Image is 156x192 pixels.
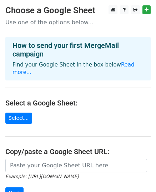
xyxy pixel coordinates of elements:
a: Select... [5,113,32,124]
p: Find your Google Sheet in the box below [12,61,144,76]
small: Example: [URL][DOMAIN_NAME] [5,174,79,179]
p: Use one of the options below... [5,19,151,26]
h4: Copy/paste a Google Sheet URL: [5,147,151,156]
h4: Select a Google Sheet: [5,99,151,107]
a: Read more... [12,61,135,75]
h3: Choose a Google Sheet [5,5,151,16]
input: Paste your Google Sheet URL here [5,159,147,172]
h4: How to send your first MergeMail campaign [12,41,144,58]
